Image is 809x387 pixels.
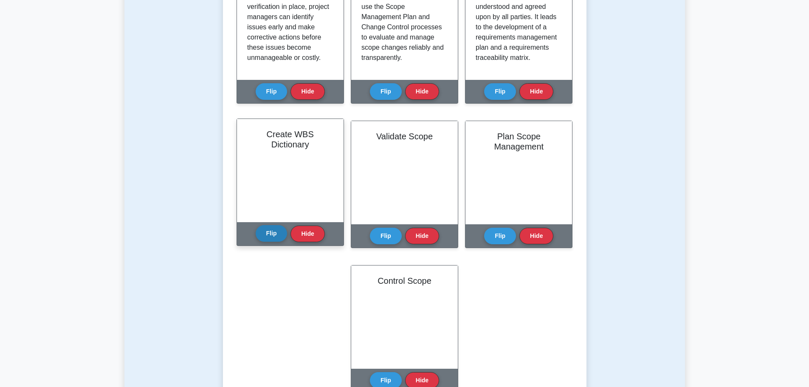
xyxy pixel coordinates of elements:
h2: Control Scope [361,276,448,286]
button: Flip [484,83,516,100]
button: Hide [519,83,553,100]
h2: Plan Scope Management [476,131,562,152]
button: Flip [256,83,288,100]
button: Flip [370,228,402,244]
h2: Create WBS Dictionary [247,129,333,150]
button: Hide [290,83,324,100]
button: Hide [405,83,439,100]
button: Flip [370,83,402,100]
h2: Validate Scope [361,131,448,141]
button: Flip [256,225,288,242]
button: Flip [484,228,516,244]
button: Hide [290,226,324,242]
button: Hide [405,228,439,244]
button: Hide [519,228,553,244]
